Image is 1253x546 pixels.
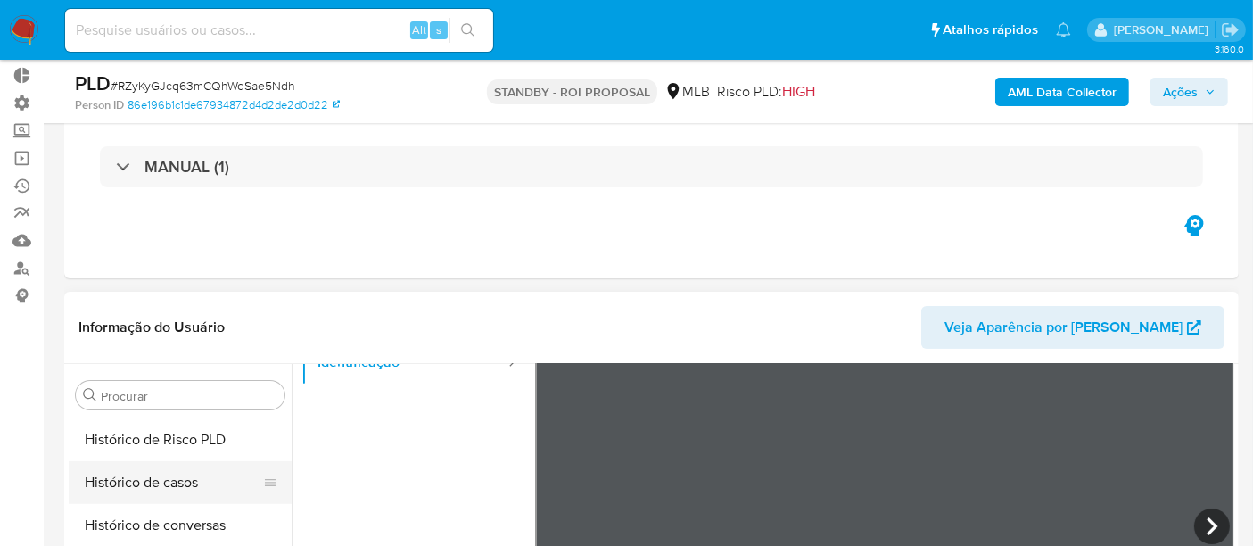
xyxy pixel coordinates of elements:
[1163,78,1198,106] span: Ações
[65,19,493,42] input: Pesquise usuários ou casos...
[128,97,340,113] a: 86e196b1c1de67934872d4d2de2d0d22
[1150,78,1228,106] button: Ações
[1215,42,1244,56] span: 3.160.0
[144,157,229,177] h3: MANUAL (1)
[717,82,815,102] span: Risco PLD:
[995,78,1129,106] button: AML Data Collector
[101,388,277,404] input: Procurar
[100,146,1203,187] div: MANUAL (1)
[436,21,441,38] span: s
[78,318,225,336] h1: Informação do Usuário
[487,79,657,104] p: STANDBY - ROI PROPOSAL
[75,97,124,113] b: Person ID
[1008,78,1117,106] b: AML Data Collector
[69,461,277,504] button: Histórico de casos
[943,21,1038,39] span: Atalhos rápidos
[75,69,111,97] b: PLD
[921,306,1224,349] button: Veja Aparência por [PERSON_NAME]
[83,388,97,402] button: Procurar
[449,18,486,43] button: search-icon
[1221,21,1240,39] a: Sair
[111,77,295,95] span: # RZyKyGJcq63mCQhWqSae5Ndh
[69,418,292,461] button: Histórico de Risco PLD
[1114,21,1215,38] p: alexandra.macedo@mercadolivre.com
[782,81,815,102] span: HIGH
[1056,22,1071,37] a: Notificações
[412,21,426,38] span: Alt
[664,82,710,102] div: MLB
[944,306,1183,349] span: Veja Aparência por [PERSON_NAME]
